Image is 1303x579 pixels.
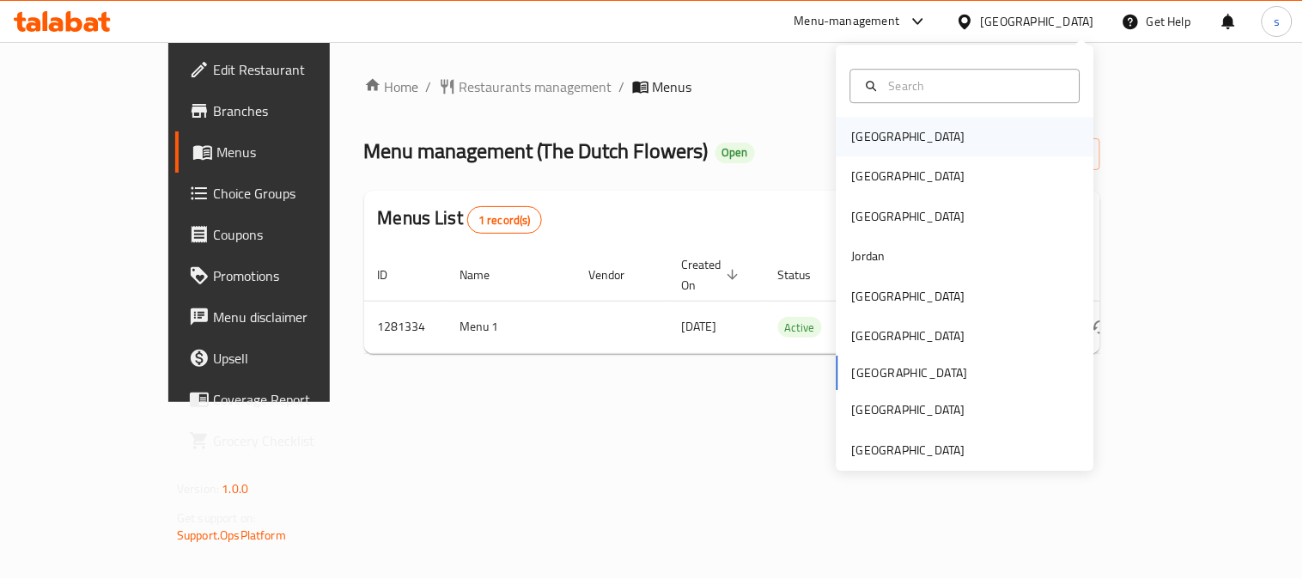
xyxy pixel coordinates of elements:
div: Total records count [467,206,542,234]
h2: Menus List [378,205,542,234]
a: Choice Groups [175,173,386,214]
span: Menus [216,142,372,162]
td: 1281334 [364,301,447,353]
a: Menus [175,131,386,173]
div: Menu-management [795,11,900,32]
span: Grocery Checklist [213,430,372,451]
a: Home [364,76,419,97]
span: Coverage Report [213,389,372,410]
span: [DATE] [682,315,717,338]
a: Coverage Report [175,379,386,420]
span: Open [715,145,755,160]
span: Version: [177,478,219,500]
span: Active [778,318,822,338]
span: Vendor [589,265,648,285]
span: ID [378,265,411,285]
div: [GEOGRAPHIC_DATA] [852,127,965,146]
a: Grocery Checklist [175,420,386,461]
span: Promotions [213,265,372,286]
span: Get support on: [177,507,256,529]
span: Menu disclaimer [213,307,372,327]
div: [GEOGRAPHIC_DATA] [981,12,1094,31]
li: / [426,76,432,97]
span: Branches [213,101,372,121]
a: Upsell [175,338,386,379]
span: Status [778,265,834,285]
span: Edit Restaurant [213,59,372,80]
div: Jordan [852,247,886,265]
div: [GEOGRAPHIC_DATA] [852,326,965,345]
div: [GEOGRAPHIC_DATA] [852,168,965,186]
span: 1.0.0 [222,478,248,500]
div: Active [778,317,822,338]
span: Choice Groups [213,183,372,204]
a: Promotions [175,255,386,296]
table: enhanced table [364,249,1218,354]
span: Created On [682,254,744,296]
div: [GEOGRAPHIC_DATA] [852,401,965,420]
nav: breadcrumb [364,76,1100,97]
a: Coupons [175,214,386,255]
div: Open [715,143,755,163]
span: Upsell [213,348,372,369]
a: Branches [175,90,386,131]
a: Edit Restaurant [175,49,386,90]
div: [GEOGRAPHIC_DATA] [852,441,965,460]
div: [GEOGRAPHIC_DATA] [852,207,965,226]
a: Support.OpsPlatform [177,524,286,546]
a: Menu disclaimer [175,296,386,338]
td: Menu 1 [447,301,575,353]
span: s [1274,12,1280,31]
input: Search [882,76,1069,95]
li: / [619,76,625,97]
span: Name [460,265,513,285]
a: Restaurants management [439,76,612,97]
span: Restaurants management [460,76,612,97]
div: [GEOGRAPHIC_DATA] [852,287,965,306]
span: Menu management ( The Dutch Flowers ) [364,131,709,170]
span: Menus [653,76,692,97]
span: Coupons [213,224,372,245]
span: 1 record(s) [468,212,541,229]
